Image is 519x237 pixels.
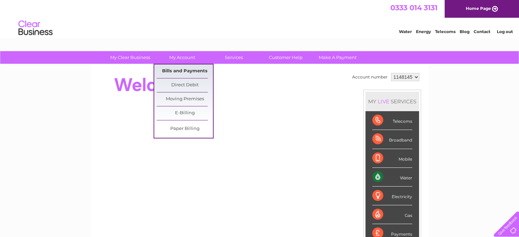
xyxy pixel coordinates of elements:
a: Telecoms [435,29,456,34]
a: Blog [460,29,470,34]
a: Customer Help [258,51,314,64]
a: Bills and Payments [157,64,213,78]
a: Water [399,29,412,34]
div: Broadband [372,130,412,149]
a: My Clear Business [102,51,158,64]
div: Telecoms [372,111,412,130]
a: Contact [474,29,490,34]
a: My Account [154,51,210,64]
div: Gas [372,205,412,224]
a: Make A Payment [309,51,366,64]
div: MY SERVICES [365,92,419,111]
td: Account number [350,71,389,83]
div: Water [372,168,412,187]
a: 0333 014 3131 [390,3,437,12]
a: Energy [416,29,431,34]
a: Paper Billing [157,122,213,136]
a: Log out [496,29,513,34]
a: E-Billing [157,106,213,120]
div: Mobile [372,149,412,168]
div: LIVE [376,98,391,105]
div: Electricity [372,187,412,205]
a: Services [206,51,262,64]
a: Moving Premises [157,92,213,106]
img: logo.png [18,18,53,39]
div: Clear Business is a trading name of Verastar Limited (registered in [GEOGRAPHIC_DATA] No. 3667643... [99,4,421,33]
a: Direct Debit [157,78,213,92]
